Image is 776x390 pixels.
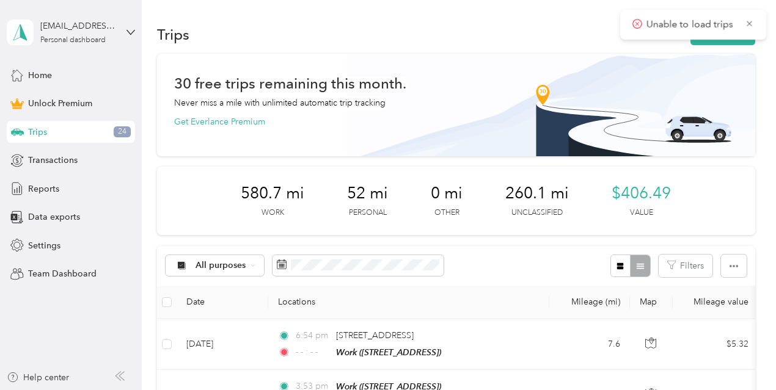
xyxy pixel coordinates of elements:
[511,208,563,218] p: Unclassified
[347,184,388,203] span: 52 mi
[349,208,387,218] p: Personal
[174,96,386,109] p: Never miss a mile with unlimited automatic trip tracking
[28,267,97,280] span: Team Dashboard
[549,319,630,370] td: 7.6
[630,208,653,218] p: Value
[346,54,755,156] img: Banner
[28,154,78,167] span: Transactions
[673,286,758,319] th: Mileage value
[505,184,569,203] span: 260.1 mi
[28,182,59,195] span: Reports
[336,347,441,357] span: Work ([STREET_ADDRESS])
[28,239,60,252] span: Settings
[114,126,131,137] span: 24
[157,28,189,41] h1: Trips
[174,77,406,90] h1: 30 free trips remaining this month.
[630,286,673,319] th: Map
[296,345,331,359] span: - - : - -
[28,69,52,82] span: Home
[28,126,47,139] span: Trips
[241,184,304,203] span: 580.7 mi
[28,211,80,223] span: Data exports
[7,371,69,384] button: Help center
[262,208,284,218] p: Work
[336,330,414,341] span: [STREET_ADDRESS]
[174,115,265,128] button: Get Everlance Premium
[612,184,671,203] span: $406.49
[434,208,459,218] p: Other
[177,286,268,319] th: Date
[268,286,549,319] th: Locations
[196,261,246,270] span: All purposes
[431,184,463,203] span: 0 mi
[549,286,630,319] th: Mileage (mi)
[177,319,268,370] td: [DATE]
[673,319,758,370] td: $5.32
[659,255,712,277] button: Filters
[28,97,92,110] span: Unlock Premium
[40,20,117,32] div: [EMAIL_ADDRESS][DOMAIN_NAME]
[40,37,106,44] div: Personal dashboard
[296,329,331,342] span: 6:54 pm
[646,17,736,32] p: Unable to load trips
